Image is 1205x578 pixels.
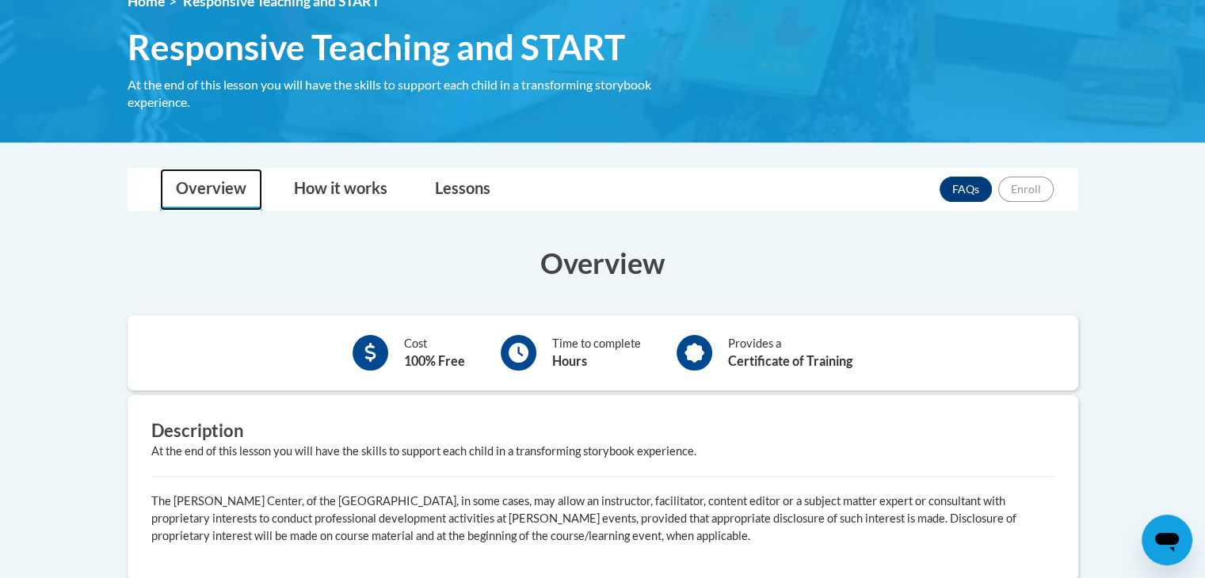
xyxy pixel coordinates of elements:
a: Overview [160,169,262,211]
p: The [PERSON_NAME] Center, of the [GEOGRAPHIC_DATA], in some cases, may allow an instructor, facil... [151,492,1054,545]
h3: Description [151,419,1054,443]
b: 100% Free [404,353,465,368]
div: Provides a [728,335,852,371]
span: Responsive Teaching and START [128,26,625,68]
h3: Overview [128,243,1078,283]
b: Hours [552,353,587,368]
div: Time to complete [552,335,641,371]
a: FAQs [940,177,992,202]
a: Lessons [419,169,506,211]
div: At the end of this lesson you will have the skills to support each child in a transforming storyb... [151,443,1054,460]
button: Enroll [998,177,1054,202]
div: Cost [404,335,465,371]
iframe: Button to launch messaging window [1142,515,1192,565]
div: At the end of this lesson you will have the skills to support each child in a transforming storyb... [128,76,674,111]
b: Certificate of Training [728,353,852,368]
a: How it works [278,169,403,211]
